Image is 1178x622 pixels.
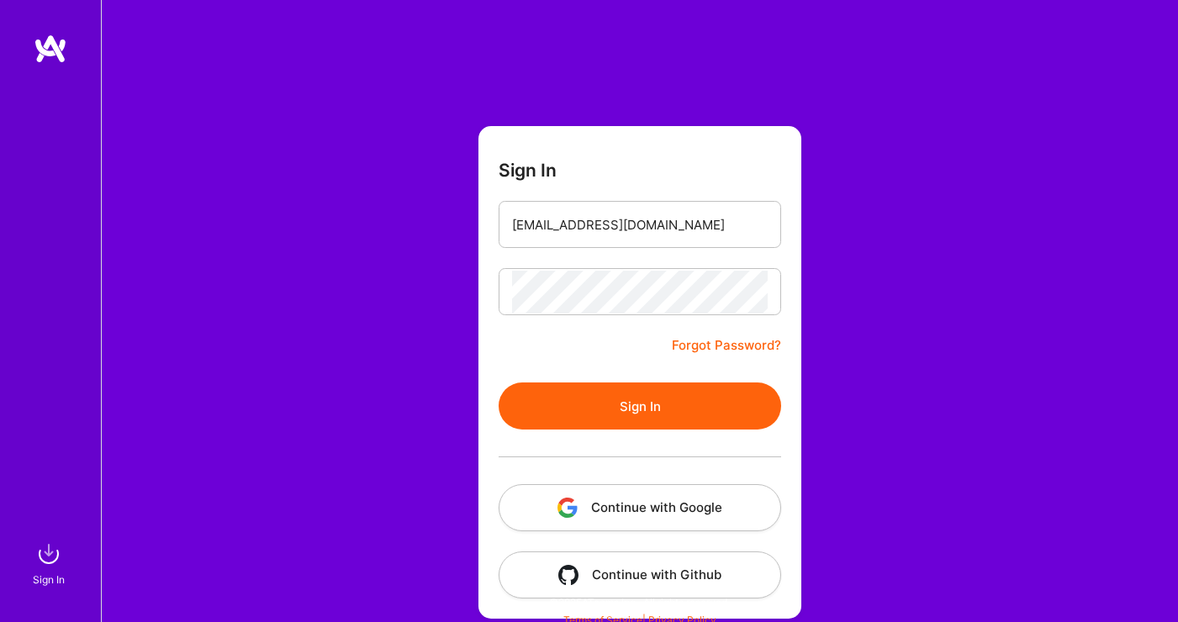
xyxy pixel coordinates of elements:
[672,335,781,356] a: Forgot Password?
[499,382,781,430] button: Sign In
[34,34,67,64] img: logo
[512,203,768,246] input: Email...
[558,565,578,585] img: icon
[499,551,781,598] button: Continue with Github
[499,160,557,181] h3: Sign In
[32,537,66,571] img: sign in
[557,498,578,518] img: icon
[35,537,66,588] a: sign inSign In
[499,484,781,531] button: Continue with Google
[33,571,65,588] div: Sign In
